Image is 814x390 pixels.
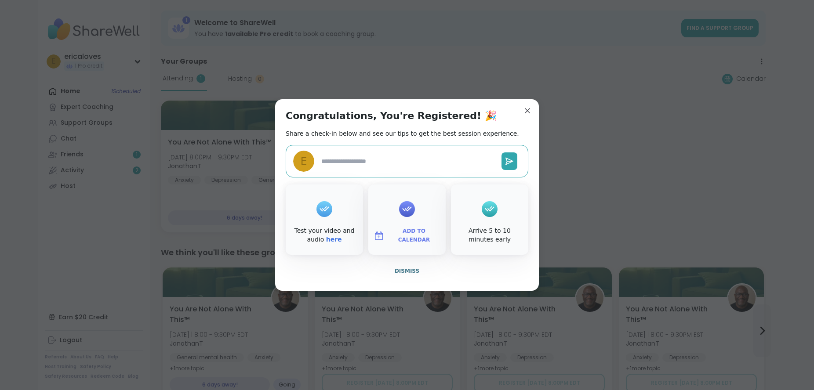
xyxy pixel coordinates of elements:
[301,154,307,169] span: e
[370,227,444,245] button: Add to Calendar
[453,227,527,244] div: Arrive 5 to 10 minutes early
[395,268,419,274] span: Dismiss
[286,110,497,122] h1: Congratulations, You're Registered! 🎉
[374,231,384,241] img: ShareWell Logomark
[287,227,361,244] div: Test your video and audio
[326,236,342,243] a: here
[286,129,519,138] h2: Share a check-in below and see our tips to get the best session experience.
[286,262,528,280] button: Dismiss
[388,227,440,244] span: Add to Calendar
